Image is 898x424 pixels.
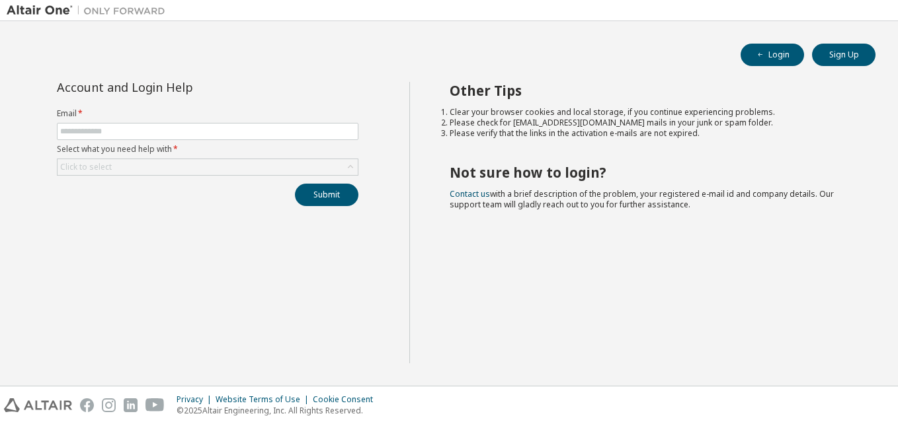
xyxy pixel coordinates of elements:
[450,188,490,199] a: Contact us
[295,184,358,206] button: Submit
[57,108,358,119] label: Email
[57,144,358,155] label: Select what you need help with
[450,107,852,118] li: Clear your browser cookies and local storage, if you continue experiencing problems.
[102,398,116,412] img: instagram.svg
[7,4,172,17] img: Altair One
[80,398,94,412] img: facebook.svg
[124,398,138,412] img: linkedin.svg
[741,44,804,66] button: Login
[812,44,876,66] button: Sign Up
[450,128,852,139] li: Please verify that the links in the activation e-mails are not expired.
[450,188,834,210] span: with a brief description of the problem, your registered e-mail id and company details. Our suppo...
[4,398,72,412] img: altair_logo.svg
[58,159,358,175] div: Click to select
[450,118,852,128] li: Please check for [EMAIL_ADDRESS][DOMAIN_NAME] mails in your junk or spam folder.
[60,162,112,172] div: Click to select
[313,394,381,405] div: Cookie Consent
[57,82,298,92] div: Account and Login Help
[177,405,381,416] p: © 2025 Altair Engineering, Inc. All Rights Reserved.
[145,398,165,412] img: youtube.svg
[450,164,852,181] h2: Not sure how to login?
[450,82,852,99] h2: Other Tips
[177,394,216,405] div: Privacy
[216,394,313,405] div: Website Terms of Use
